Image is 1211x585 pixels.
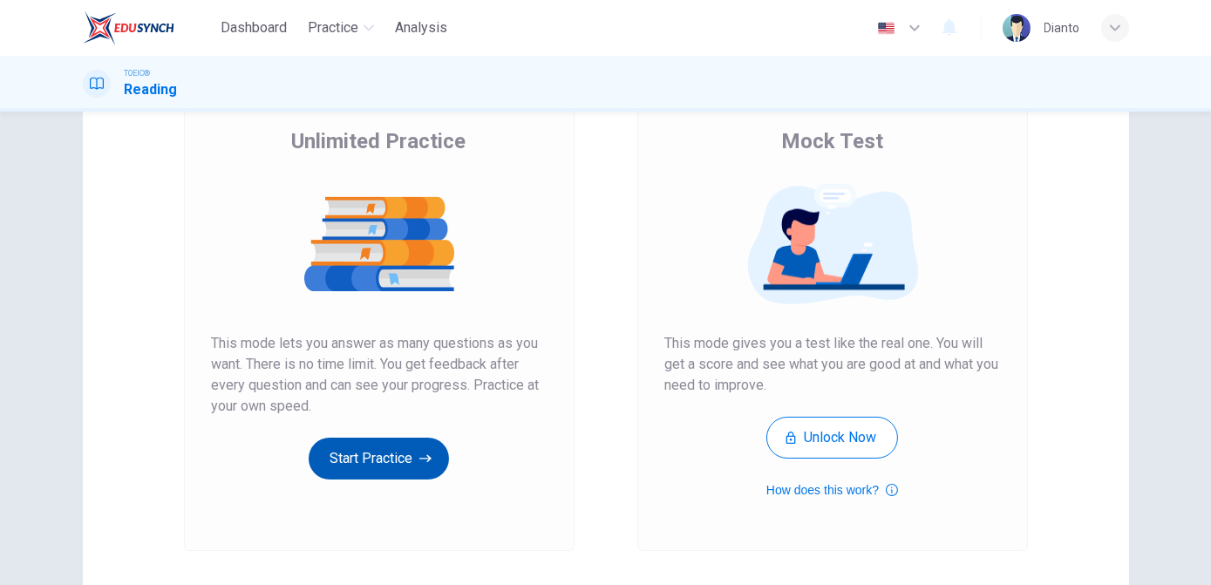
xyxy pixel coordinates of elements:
button: How does this work? [766,480,898,500]
span: This mode gives you a test like the real one. You will get a score and see what you are good at a... [665,333,1000,396]
button: Practice [301,12,381,44]
h1: Reading [125,79,178,100]
span: TOEIC® [125,67,151,79]
span: Practice [308,17,358,38]
button: Unlock Now [766,417,898,459]
a: EduSynch logo [83,10,214,45]
span: Analysis [395,17,447,38]
span: Mock Test [781,127,883,155]
button: Start Practice [309,438,449,480]
img: Profile picture [1003,14,1031,42]
img: en [875,22,897,35]
div: Dianto [1044,17,1080,38]
span: Dashboard [221,17,287,38]
span: This mode lets you answer as many questions as you want. There is no time limit. You get feedback... [212,333,547,417]
button: Analysis [388,12,454,44]
span: Unlimited Practice [292,127,466,155]
button: Dashboard [214,12,294,44]
img: EduSynch logo [83,10,174,45]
